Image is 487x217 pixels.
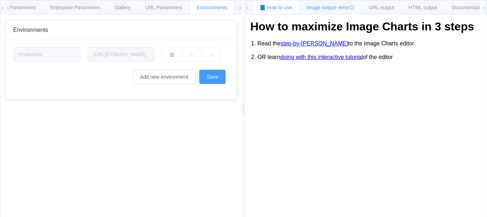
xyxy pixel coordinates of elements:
[452,5,486,10] span: Documentation
[145,5,182,10] span: URL Parameters
[307,5,354,10] span: Image output
[250,20,481,33] h1: How to maximize Image Charts in 3 steps
[280,54,363,60] a: doing with this interactive tutorial
[197,5,227,10] span: Environments
[369,5,394,10] span: URL output
[50,5,100,10] span: Enterprise Parameters
[281,40,348,47] a: step-by-[PERSON_NAME]
[115,5,130,10] span: Gallery
[260,5,292,10] span: 📘 How to use
[257,50,481,64] li: OR learn of the editor
[13,27,48,33] span: Environments
[257,37,481,50] li: Read the to the Image Charts editor
[133,70,196,84] button: Add new environment
[207,74,218,80] span: Save
[409,5,437,10] span: HTML output
[336,5,354,10] span: - error
[199,70,226,84] button: Save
